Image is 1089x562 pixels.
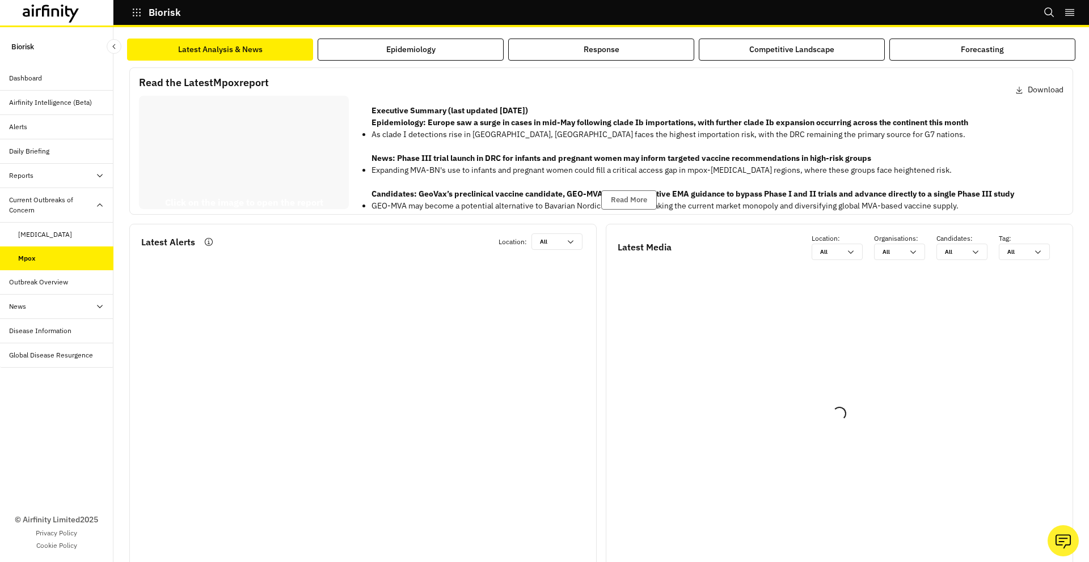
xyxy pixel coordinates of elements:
p: Read the Latest Mpox report [139,75,269,90]
button: Biorisk [132,3,181,22]
p: Location : [499,237,527,247]
div: Epidemiology [386,44,436,56]
div: Latest Analysis & News [178,44,263,56]
p: Candidates : [936,233,999,244]
a: Cookie Policy [36,540,77,551]
div: Forecasting [961,44,1004,56]
p: Download [1028,84,1063,96]
div: Mpox [18,253,36,263]
button: Read More [601,190,657,210]
a: Privacy Policy [36,528,77,538]
strong: Executive Summary (last updated [DATE] [372,105,525,116]
p: © Airfinity Limited 2025 [15,514,98,526]
strong: Candidates: GeoVax’s preclinical vaccine candidate, GEO-MVA, receives positive EMA guidance to by... [372,189,1014,199]
p: Latest Media [618,240,672,254]
div: Disease Information [9,326,71,336]
button: Close Sidebar [107,39,121,54]
div: Reports [9,171,33,181]
button: Ask our analysts [1048,525,1079,556]
div: Airfinity Intelligence (Beta) [9,97,92,108]
p: Biorisk [149,7,181,18]
p: Expanding MVA-BN's use to infants and pregnant women could fill a critical access gap in mpox-[ME... [372,164,1014,176]
div: Global Disease Resurgence [9,350,93,360]
strong: Epidemiology: Europe saw a surge in cases in mid-May following clade Ib importations, with furthe... [372,117,968,127]
strong: ) [525,105,528,116]
button: Search [1044,3,1055,22]
div: Alerts [9,122,27,132]
strong: News: Phase III trial launch in DRC for infants and pregnant women may inform targeted vaccine re... [372,153,871,163]
div: Outbreak Overview [9,277,68,287]
p: Click on the image to open the report [139,195,349,209]
p: As clade I detections rise in [GEOGRAPHIC_DATA], [GEOGRAPHIC_DATA] faces the highest importation ... [372,129,1014,140]
p: Biorisk [11,36,34,57]
div: Daily Briefing [9,146,49,156]
p: Organisations : [874,233,936,244]
div: News [9,301,26,312]
div: Current Outbreaks of Concern [9,195,95,215]
p: Latest Alerts [141,235,195,249]
div: Competitive Landscape [749,44,834,56]
div: [MEDICAL_DATA] [18,229,72,240]
p: GEO-MVA may become a potential alternative to Bavarian Nordic’s MVA-BN, breaking the current mark... [372,200,1014,212]
p: Location : [812,233,874,244]
p: Tag : [999,233,1061,244]
div: Dashboard [9,73,42,83]
div: Response [584,44,619,56]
